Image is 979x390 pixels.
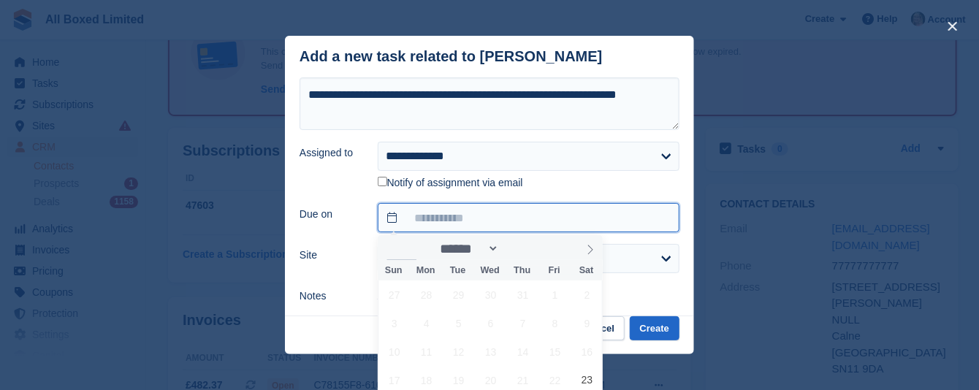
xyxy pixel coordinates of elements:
span: July 30, 2025 [476,280,505,309]
span: August 3, 2025 [380,309,408,337]
span: August 5, 2025 [444,309,473,337]
span: August 12, 2025 [444,337,473,366]
span: Wed [474,266,506,275]
span: August 10, 2025 [380,337,408,366]
span: August 7, 2025 [508,309,537,337]
label: Due on [300,207,360,222]
span: August 9, 2025 [573,309,601,337]
select: Month [435,241,500,256]
button: close [941,15,964,38]
span: Thu [506,266,538,275]
span: August 2, 2025 [573,280,601,309]
span: August 6, 2025 [476,309,505,337]
span: August 1, 2025 [541,280,569,309]
span: July 29, 2025 [444,280,473,309]
span: July 31, 2025 [508,280,537,309]
label: Notes [300,288,360,304]
span: Mon [410,266,442,275]
button: Create [630,316,679,340]
span: August 16, 2025 [573,337,601,366]
span: August 4, 2025 [412,309,441,337]
span: Tue [442,266,474,275]
span: July 27, 2025 [380,280,408,309]
span: August 11, 2025 [412,337,441,366]
label: Site [300,248,360,263]
label: Notify of assignment via email [378,177,523,190]
span: August 15, 2025 [541,337,569,366]
input: Notify of assignment via email [378,177,387,186]
span: Sun [378,266,410,275]
div: Add a new task related to [PERSON_NAME] [300,48,603,65]
input: Year [499,241,545,256]
span: Fri [538,266,571,275]
span: August 14, 2025 [508,337,537,366]
span: Sat [571,266,603,275]
label: Assigned to [300,145,360,161]
span: August 13, 2025 [476,337,505,366]
span: July 28, 2025 [412,280,441,309]
span: August 8, 2025 [541,309,569,337]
